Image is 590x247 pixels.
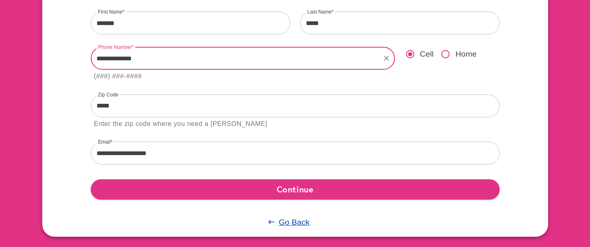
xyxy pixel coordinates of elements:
[420,48,434,60] span: Cell
[91,179,500,199] button: Continue
[94,119,268,130] div: Enter the zip code where you need a [PERSON_NAME]
[455,48,477,60] span: Home
[279,218,310,226] u: Go Back
[94,71,142,82] div: (###) ###-####
[97,182,493,197] span: Continue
